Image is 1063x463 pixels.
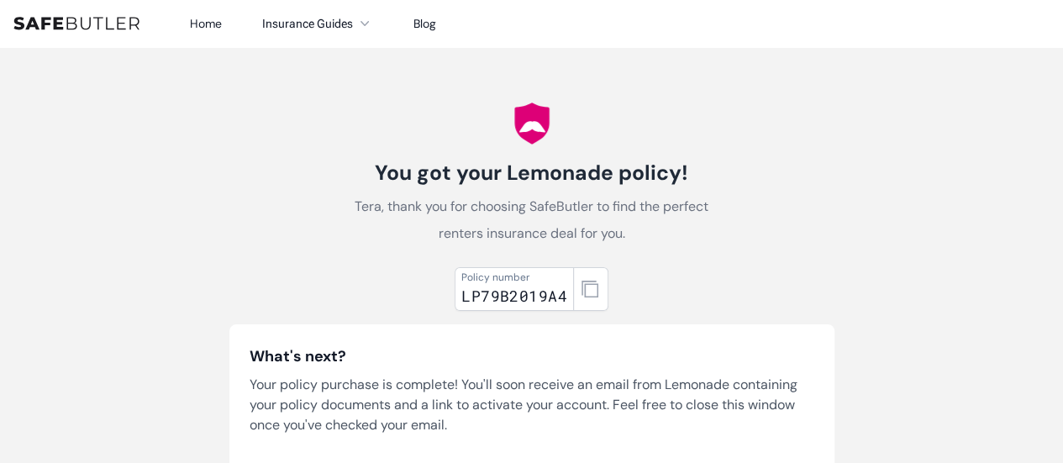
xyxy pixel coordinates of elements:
[344,160,720,187] h1: You got your Lemonade policy!
[413,16,436,31] a: Blog
[344,193,720,247] p: Tera, thank you for choosing SafeButler to find the perfect renters insurance deal for you.
[250,345,814,368] h3: What's next?
[262,13,373,34] button: Insurance Guides
[13,17,139,30] img: SafeButler Text Logo
[461,284,567,308] div: LP79B2019A4
[461,271,567,284] div: Policy number
[250,375,814,435] p: Your policy purchase is complete! You'll soon receive an email from Lemonade containing your poli...
[190,16,222,31] a: Home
